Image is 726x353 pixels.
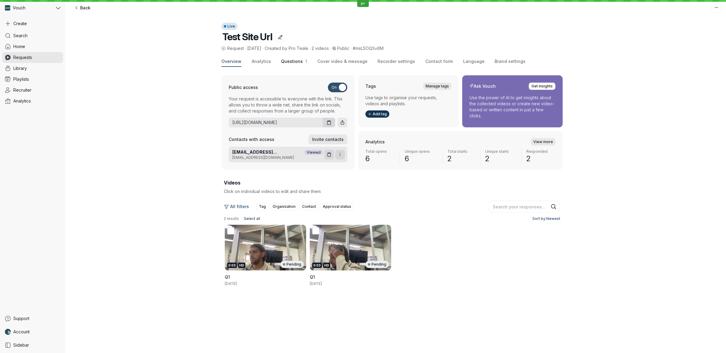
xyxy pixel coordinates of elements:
span: Library [13,65,27,71]
span: [DATE] [247,46,261,51]
span: Q1 [225,274,230,279]
div: 0:03 [227,263,237,268]
span: Get insights [531,83,553,89]
button: Copy URL [323,118,335,127]
span: Playlists [13,76,29,82]
span: Invite contacts [312,136,344,142]
a: Home [2,41,63,52]
span: Search [13,33,28,39]
a: Requests [2,52,63,63]
h2: Ask Vouch [469,83,496,89]
a: Sidebar [2,340,63,351]
span: Responded [526,149,555,154]
span: 2 [485,154,517,164]
span: · [329,45,332,51]
span: Created by Pro Teale [265,46,308,51]
span: 2 [447,154,475,164]
span: 6 [365,154,395,164]
span: Total starts [447,149,475,154]
div: HD [238,263,245,268]
span: Sidebar [13,342,29,348]
span: · [244,45,247,51]
a: Playlists [2,74,63,85]
button: Edit title [276,32,285,42]
span: Select all [244,216,260,222]
button: Share [338,118,347,127]
span: 2 results [224,216,239,221]
span: Home [13,44,25,50]
button: Approval status [320,203,354,210]
span: · [349,45,353,51]
span: Live [227,23,235,30]
p: Your request is accessible to everyone with the link. This allows you to throw a wide net, share ... [229,96,347,114]
h2: Videos [224,179,560,186]
div: Pending [365,261,389,268]
span: Request [221,45,244,51]
a: Recruiter [2,85,63,96]
span: 2 videos [312,46,329,51]
span: On [332,83,337,92]
div: 0:03 [312,263,322,268]
span: Recruiter [13,87,31,93]
span: [EMAIL_ADDRESS][DOMAIN_NAME] [232,149,303,155]
button: All filters [224,202,253,211]
span: 2 [526,154,555,164]
span: · [308,45,312,51]
span: Analytics [13,98,31,104]
button: Tag [256,203,269,210]
button: Copy request link [324,150,334,159]
span: Tag [259,204,266,210]
span: Cover video & message [317,58,368,64]
button: Add tag [365,110,389,118]
span: Manage tags [426,83,449,89]
span: 1 [303,59,307,64]
span: Back [80,5,90,11]
button: Get insights [529,83,555,90]
div: Pending [280,261,304,268]
span: View more [533,139,553,145]
span: Support [13,315,29,322]
span: Public [337,46,349,51]
h3: Contacts with access [229,136,274,142]
span: Requests [13,54,32,60]
a: View more [531,138,555,145]
span: Questions [281,59,303,64]
button: Vouch avatarVouch [2,2,63,13]
button: Invite contacts [309,135,347,144]
div: Viewed [304,150,323,155]
a: Back [70,3,94,13]
div: Vouch [2,2,55,13]
span: Brand settings [495,58,525,64]
h2: Tags [365,83,376,89]
input: Search your responses... [488,201,560,213]
span: All filters [230,204,249,210]
span: · [261,45,265,51]
a: Nathan Weinstock avatarAccount [2,326,63,337]
span: Q1 [310,274,315,279]
span: [DATE] [310,281,322,286]
span: #msL5OQSv6M [353,46,384,51]
span: Test Site Url [222,31,272,43]
span: Recorder settings [378,58,415,64]
p: Use the power of AI to get insights about the collected videos or create new video-based or writt... [469,95,555,119]
button: Search [551,204,557,210]
button: Create [2,18,63,29]
span: Overview [221,58,241,64]
span: Organization [273,204,296,210]
span: Unique starts [485,149,517,154]
span: Total opens [365,149,395,154]
h3: Public access [229,84,258,90]
button: Contact [299,203,319,210]
button: Sort by:Newest [530,215,560,222]
a: Support [2,313,63,324]
span: Account [13,329,30,335]
span: [DATE] [225,281,237,286]
p: Use tags to organise your requests, videos and playlists. [365,95,451,107]
a: [URL][DOMAIN_NAME] [229,119,320,126]
span: Vouch [13,5,25,11]
span: Approval status [323,204,351,210]
a: Library [2,63,63,74]
img: Nathan Weinstock avatar [5,329,11,335]
button: More request actions [335,150,345,159]
span: Analytics [252,58,271,64]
